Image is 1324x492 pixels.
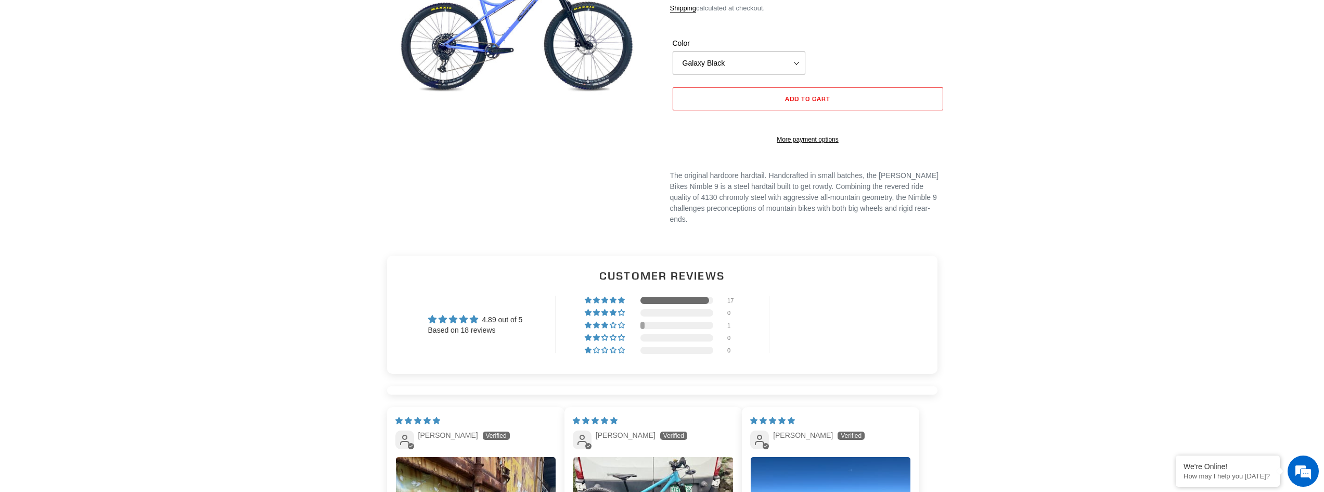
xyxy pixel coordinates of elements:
h2: Customer Reviews [395,268,929,283]
p: How may I help you today? [1184,472,1272,480]
label: Color [673,38,805,49]
div: The original hardcore hardtail. Handcrafted in small batches, the [PERSON_NAME] Bikes Nimble 9 is... [670,170,946,225]
span: [PERSON_NAME] [418,431,478,439]
div: 6% (1) reviews with 3 star rating [585,322,626,329]
span: [PERSON_NAME] [596,431,655,439]
div: 1 [727,322,740,329]
span: 5 star review [750,417,795,425]
div: calculated at checkout. [670,3,946,14]
div: We're Online! [1184,462,1272,471]
a: Shipping [670,4,697,13]
span: Add to cart [785,95,830,103]
span: 5 star review [395,417,440,425]
div: Based on 18 reviews [428,325,523,336]
div: 17 [727,297,740,304]
button: Add to cart [673,87,943,110]
span: [PERSON_NAME] [773,431,833,439]
span: 5 star review [573,417,618,425]
a: More payment options [673,135,943,144]
span: 4.89 out of 5 [482,316,522,324]
div: 94% (17) reviews with 5 star rating [585,297,626,304]
div: Average rating is 4.89 stars [428,313,523,325]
